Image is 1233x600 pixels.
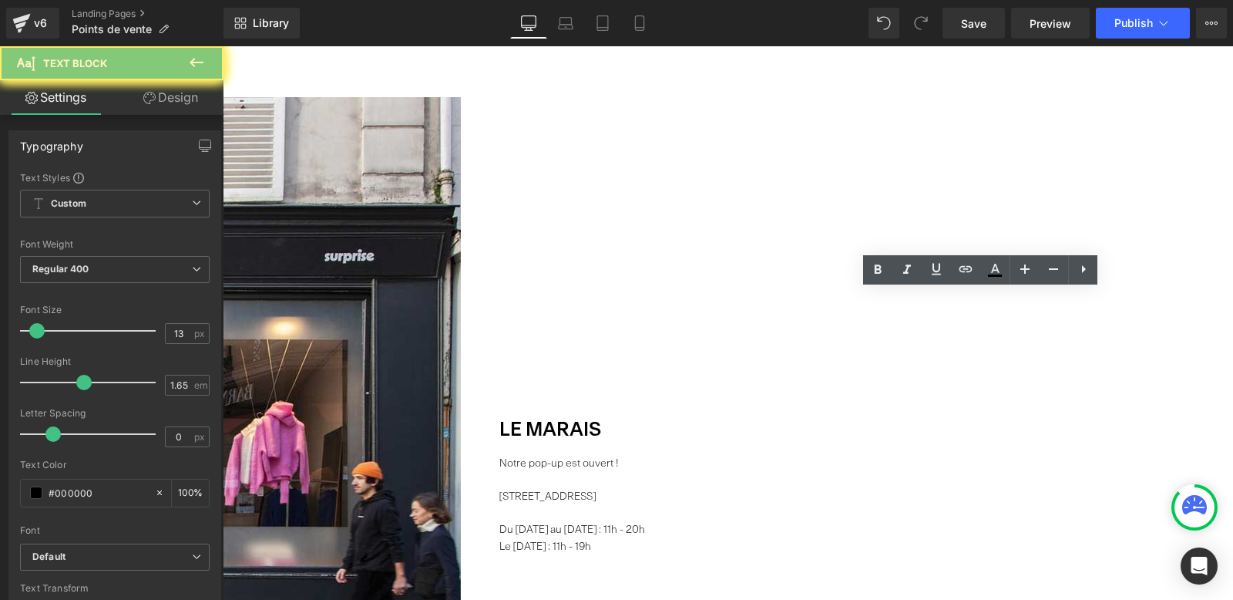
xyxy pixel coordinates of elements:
[20,525,210,536] div: Font
[72,23,152,35] span: Points de vente
[868,8,899,39] button: Undo
[20,408,210,419] div: Letter Spacing
[277,410,422,426] p: Notre pop-up est ouvert !
[223,8,300,39] a: New Library
[32,263,89,275] b: Regular 400
[51,197,86,211] b: Custom
[72,8,223,20] a: Landing Pages
[20,356,210,367] div: Line Height
[277,443,422,459] p: [STREET_ADDRESS]
[20,305,210,315] div: Font Size
[31,13,50,33] div: v6
[194,432,207,442] span: px
[115,80,227,115] a: Design
[277,376,422,394] h2: Le MARAIS
[1030,15,1071,32] span: Preview
[172,480,209,507] div: %
[277,493,422,509] p: Le [DATE] : 11h - 19h
[1011,8,1090,39] a: Preview
[6,8,59,39] a: v6
[20,583,210,594] div: Text Transform
[49,484,147,501] input: Color
[1114,17,1153,29] span: Publish
[20,239,210,250] div: Font Weight
[277,476,422,492] p: Du [DATE] au [DATE] : 11h - 20h
[194,380,207,390] span: em
[621,8,658,39] a: Mobile
[20,131,83,153] div: Typography
[194,329,207,339] span: px
[43,57,107,69] span: Text Block
[1096,8,1190,39] button: Publish
[253,16,289,30] span: Library
[20,460,210,470] div: Text Color
[32,551,66,564] i: Default
[547,8,584,39] a: Laptop
[961,15,986,32] span: Save
[1181,548,1218,585] div: Open Intercom Messenger
[584,8,621,39] a: Tablet
[1196,8,1227,39] button: More
[20,171,210,184] div: Text Styles
[510,8,547,39] a: Desktop
[905,8,936,39] button: Redo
